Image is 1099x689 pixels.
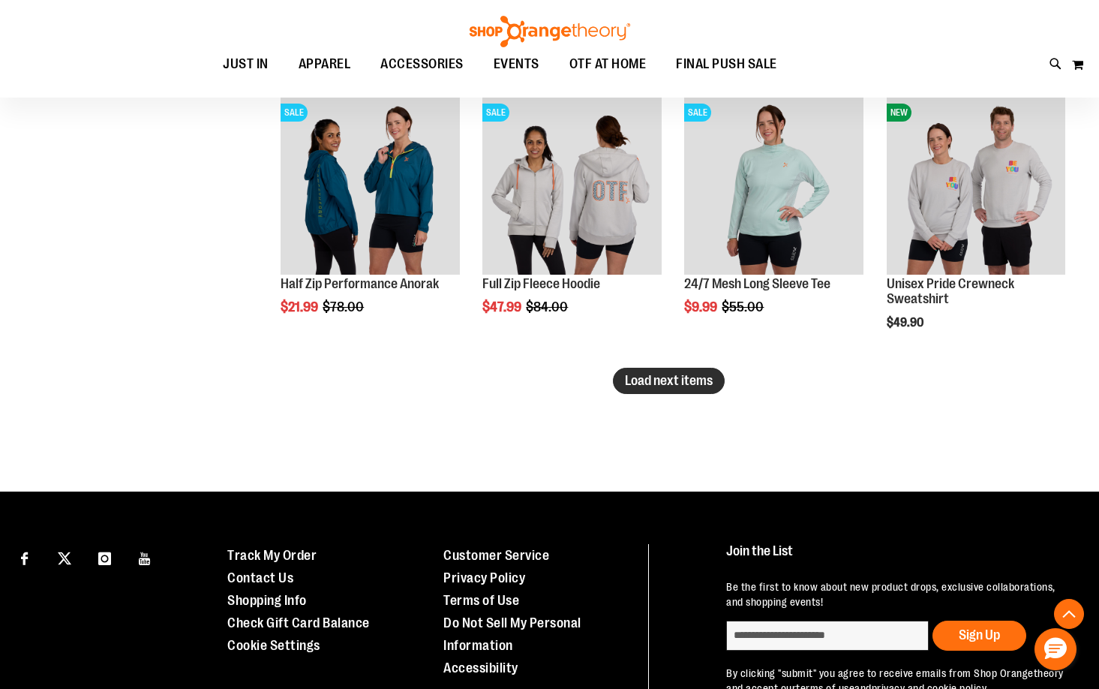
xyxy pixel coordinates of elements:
span: OTF AT HOME [569,47,647,81]
button: Back To Top [1054,599,1084,629]
span: NEW [887,104,911,122]
a: Half Zip Performance Anorak [281,276,439,291]
a: Accessibility [443,660,518,675]
a: Track My Order [227,548,317,563]
span: Load next items [625,373,713,388]
span: FINAL PUSH SALE [676,47,777,81]
img: Shop Orangetheory [467,16,632,47]
span: EVENTS [494,47,539,81]
button: Load next items [613,368,725,394]
span: APPAREL [299,47,351,81]
span: SALE [482,104,509,122]
span: SALE [684,104,711,122]
input: enter email [726,621,929,651]
a: 24/7 Mesh Long Sleeve Tee [684,276,830,291]
a: FINAL PUSH SALE [661,47,792,82]
a: JUST IN [208,47,284,82]
span: $47.99 [482,299,524,314]
a: ACCESSORIES [365,47,479,82]
img: Unisex Pride Crewneck Sweatshirt [887,96,1065,275]
span: $78.00 [323,299,366,314]
button: Sign Up [932,621,1026,651]
span: $9.99 [684,299,719,314]
a: Visit our Instagram page [92,544,118,570]
span: JUST IN [223,47,269,81]
a: APPAREL [284,47,366,81]
a: Unisex Pride Crewneck Sweatshirt [887,276,1014,306]
div: product [273,89,467,353]
span: SALE [281,104,308,122]
a: Full Zip Fleece Hoodie [482,276,600,291]
a: Visit our Facebook page [11,544,38,570]
span: Sign Up [959,627,1000,642]
a: EVENTS [479,47,554,82]
button: Hello, have a question? Let’s chat. [1034,628,1076,670]
span: $21.99 [281,299,320,314]
img: Twitter [58,552,71,565]
img: Half Zip Performance Anorak [281,96,459,275]
a: Terms of Use [443,593,519,608]
a: Main Image of 1457091SALE [482,96,661,277]
a: Shopping Info [227,593,307,608]
a: Contact Us [227,570,293,585]
a: OTF AT HOME [554,47,662,82]
div: product [677,89,870,353]
span: $84.00 [526,299,570,314]
a: Do Not Sell My Personal Information [443,615,581,653]
span: $49.90 [887,316,926,329]
div: product [475,89,668,353]
a: Customer Service [443,548,549,563]
img: 24/7 Mesh Long Sleeve Tee [684,96,863,275]
p: Be the first to know about new product drops, exclusive collaborations, and shopping events! [726,579,1070,609]
h4: Join the List [726,544,1070,572]
a: Visit our X page [52,544,78,570]
a: Privacy Policy [443,570,525,585]
img: Main Image of 1457091 [482,96,661,275]
a: Half Zip Performance AnorakSALE [281,96,459,277]
a: Visit our Youtube page [132,544,158,570]
span: ACCESSORIES [380,47,464,81]
a: Cookie Settings [227,638,320,653]
a: Unisex Pride Crewneck SweatshirtNEW [887,96,1065,277]
span: $55.00 [722,299,766,314]
a: 24/7 Mesh Long Sleeve TeeSALE [684,96,863,277]
a: Check Gift Card Balance [227,615,370,630]
div: product [879,89,1073,368]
